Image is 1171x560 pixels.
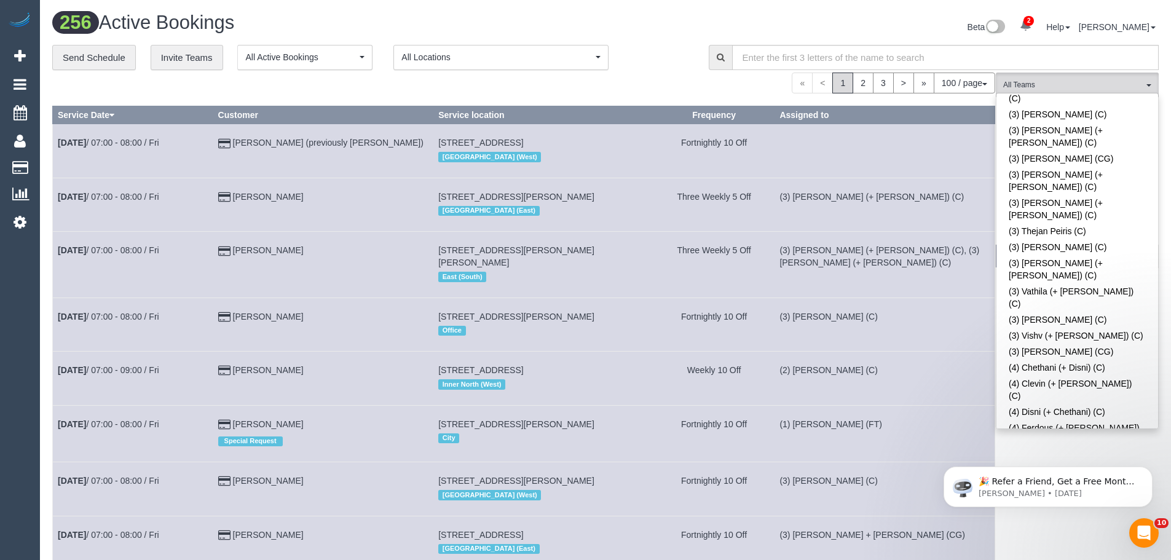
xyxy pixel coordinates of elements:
td: Assigned to [775,462,995,516]
td: Schedule date [53,462,213,516]
a: (3) [PERSON_NAME] (+ [PERSON_NAME]) (C) [996,122,1158,151]
td: Service location [433,298,654,351]
td: Schedule date [53,352,213,405]
td: Frequency [653,462,775,516]
span: < [812,73,833,93]
span: [STREET_ADDRESS] [438,530,523,540]
span: [GEOGRAPHIC_DATA] (East) [438,206,539,216]
div: Location [438,203,649,219]
i: Credit Card Payment [218,140,231,148]
td: Schedule date [53,298,213,351]
button: All Active Bookings [237,45,373,70]
a: (3) [PERSON_NAME] (+ [PERSON_NAME]) (C) [996,255,1158,283]
a: (3) [PERSON_NAME] (CG) [996,344,1158,360]
a: Beta [968,22,1006,32]
button: All Teams [996,73,1159,98]
td: Frequency [653,232,775,298]
a: [DATE]/ 07:00 - 08:00 / Fri [58,312,159,321]
a: [DATE]/ 07:00 - 08:00 / Fri [58,138,159,148]
span: All Active Bookings [245,51,357,63]
span: All Locations [401,51,593,63]
span: [STREET_ADDRESS][PERSON_NAME] [438,476,594,486]
a: Invite Teams [151,45,223,71]
input: Enter the first 3 letters of the name to search [732,45,1159,70]
b: [DATE] [58,476,86,486]
span: 256 [52,11,99,34]
td: Customer [213,232,433,298]
th: Assigned to [775,106,995,124]
td: Frequency [653,298,775,351]
div: Location [438,487,649,503]
th: Service Date [53,106,213,124]
td: Frequency [653,178,775,231]
iframe: Intercom notifications message [925,441,1171,527]
a: [DATE]/ 07:00 - 08:00 / Fri [58,192,159,202]
td: Schedule date [53,405,213,462]
td: Assigned to [775,405,995,462]
td: Service location [433,178,654,231]
span: Inner North (West) [438,379,505,389]
th: Service location [433,106,654,124]
iframe: Intercom live chat [1129,518,1159,548]
a: (4) Clevin (+ [PERSON_NAME]) (C) [996,376,1158,404]
b: [DATE] [58,419,86,429]
span: [GEOGRAPHIC_DATA] (West) [438,152,541,162]
td: Customer [213,405,433,462]
a: [PERSON_NAME] (previously [PERSON_NAME]) [233,138,424,148]
span: Special Request [218,436,283,446]
td: Frequency [653,352,775,405]
span: [GEOGRAPHIC_DATA] (West) [438,490,541,500]
ol: All Teams [996,73,1159,92]
img: Automaid Logo [7,12,32,30]
a: (3) [PERSON_NAME] (C) [996,106,1158,122]
a: (3) Vishv (+ [PERSON_NAME]) (C) [996,328,1158,344]
span: [STREET_ADDRESS] [438,138,523,148]
a: » [913,73,934,93]
th: Frequency [653,106,775,124]
td: Customer [213,178,433,231]
a: [PERSON_NAME] [233,419,304,429]
td: Assigned to [775,298,995,351]
a: [DATE]/ 07:00 - 08:00 / Fri [58,419,159,429]
i: Credit Card Payment [218,313,231,321]
span: [STREET_ADDRESS][PERSON_NAME] [438,192,594,202]
span: Office [438,326,465,336]
a: [DATE]/ 07:00 - 08:00 / Fri [58,245,159,255]
span: City [438,433,459,443]
i: Credit Card Payment [218,420,231,429]
a: 2 [1014,12,1038,39]
b: [DATE] [58,365,86,375]
a: (3) Thejan Peiris (C) [996,223,1158,239]
b: [DATE] [58,245,86,255]
i: Credit Card Payment [218,366,231,375]
nav: Pagination navigation [792,73,995,93]
a: Help [1046,22,1070,32]
button: All Locations [393,45,609,70]
td: Assigned to [775,352,995,405]
td: Customer [213,462,433,516]
a: (3) [PERSON_NAME] (+ [PERSON_NAME]) (C) [996,167,1158,195]
button: 100 / page [934,73,995,93]
a: (4) Ferdous (+ [PERSON_NAME]) (C) [996,420,1158,448]
a: [PERSON_NAME] [233,365,304,375]
span: [STREET_ADDRESS] [438,365,523,375]
a: [PERSON_NAME] [233,245,304,255]
b: [DATE] [58,530,86,540]
a: [DATE]/ 07:00 - 08:00 / Fri [58,476,159,486]
td: Service location [433,405,654,462]
td: Customer [213,298,433,351]
i: Credit Card Payment [218,531,231,540]
div: Location [438,269,649,285]
b: [DATE] [58,138,86,148]
a: [PERSON_NAME] [233,312,304,321]
a: (3) Vathila (+ [PERSON_NAME]) (C) [996,283,1158,312]
a: [PERSON_NAME] [1079,22,1156,32]
th: Customer [213,106,433,124]
td: Frequency [653,405,775,462]
a: (4) Disni (+ Chethani) (C) [996,404,1158,420]
span: 2 [1023,16,1034,26]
